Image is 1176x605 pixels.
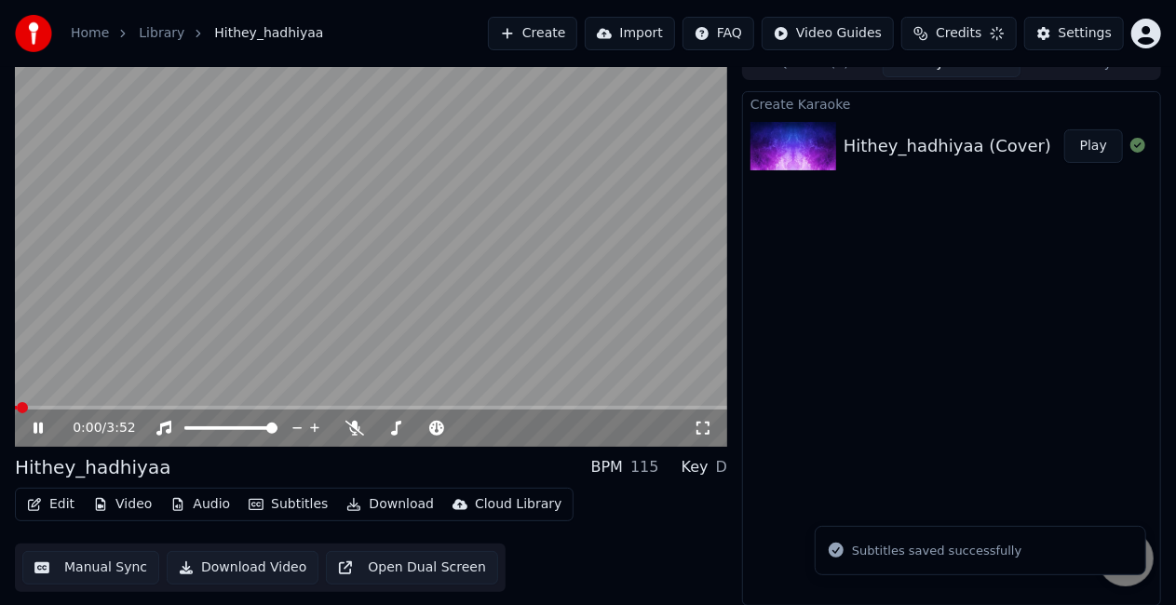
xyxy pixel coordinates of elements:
[630,456,659,478] div: 115
[683,17,754,50] button: FAQ
[585,17,674,50] button: Import
[716,456,727,478] div: D
[214,24,323,43] span: Hithey_hadhiyaa
[15,15,52,52] img: youka
[762,17,894,50] button: Video Guides
[1024,17,1124,50] button: Settings
[475,495,561,514] div: Cloud Library
[241,491,335,518] button: Subtitles
[936,24,981,43] span: Credits
[488,17,578,50] button: Create
[591,456,623,478] div: BPM
[167,551,318,585] button: Download Video
[326,551,498,585] button: Open Dual Screen
[71,24,324,43] nav: breadcrumb
[22,551,159,585] button: Manual Sync
[852,542,1021,560] div: Subtitles saved successfully
[339,491,441,518] button: Download
[901,17,1016,50] button: Credits
[163,491,237,518] button: Audio
[844,133,1051,159] div: Hithey_hadhiyaa (Cover)
[139,24,184,43] a: Library
[1059,24,1112,43] div: Settings
[86,491,159,518] button: Video
[15,454,170,480] div: Hithey_hadhiyaa
[682,456,709,478] div: Key
[73,419,101,437] span: 0:00
[743,92,1160,114] div: Create Karaoke
[71,24,109,43] a: Home
[20,491,82,518] button: Edit
[106,419,135,437] span: 3:52
[1064,129,1123,163] button: Play
[73,419,117,437] div: /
